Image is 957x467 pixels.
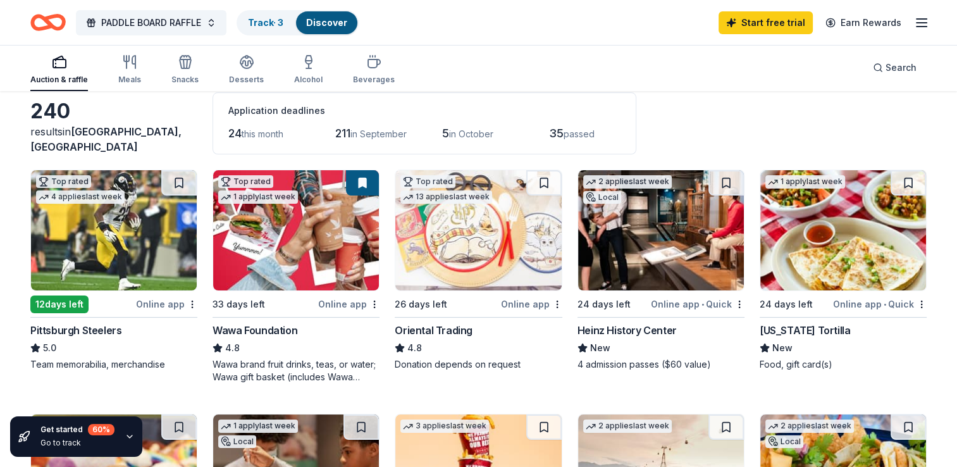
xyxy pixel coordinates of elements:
[31,170,197,290] img: Image for Pittsburgh Steelers
[577,323,677,338] div: Heinz History Center
[886,60,917,75] span: Search
[318,296,380,312] div: Online app
[225,340,240,356] span: 4.8
[395,170,562,371] a: Image for Oriental TradingTop rated13 applieslast week26 days leftOnline appOriental Trading4.8Do...
[719,11,813,34] a: Start free trial
[577,297,631,312] div: 24 days left
[760,297,813,312] div: 24 days left
[583,420,672,433] div: 2 applies last week
[30,296,89,313] div: 12 days left
[765,435,803,448] div: Local
[884,299,886,309] span: •
[590,340,610,356] span: New
[564,128,595,139] span: passed
[228,103,621,118] div: Application deadlines
[76,10,226,35] button: PADDLE BOARD RAFFLE
[765,420,854,433] div: 2 applies last week
[88,424,114,435] div: 60 %
[449,128,493,139] span: in October
[760,323,850,338] div: [US_STATE] Tortilla
[583,175,672,189] div: 2 applies last week
[701,299,704,309] span: •
[765,175,845,189] div: 1 apply last week
[407,340,422,356] span: 4.8
[248,17,283,28] a: Track· 3
[577,170,744,371] a: Image for Heinz History Center2 applieslast weekLocal24 days leftOnline app•QuickHeinz History Ce...
[395,358,562,371] div: Donation depends on request
[501,296,562,312] div: Online app
[118,49,141,91] button: Meals
[43,340,56,356] span: 5.0
[30,323,121,338] div: Pittsburgh Steelers
[30,8,66,37] a: Home
[818,11,909,34] a: Earn Rewards
[213,358,380,383] div: Wawa brand fruit drinks, teas, or water; Wawa gift basket (includes Wawa products and coupons)
[583,191,621,204] div: Local
[171,49,199,91] button: Snacks
[36,175,91,188] div: Top rated
[400,190,492,204] div: 13 applies last week
[118,75,141,85] div: Meals
[577,358,744,371] div: 4 admission passes ($60 value)
[213,323,297,338] div: Wawa Foundation
[30,124,197,154] div: results
[863,55,927,80] button: Search
[228,127,242,140] span: 24
[294,49,323,91] button: Alcohol
[335,127,350,140] span: 211
[218,435,256,448] div: Local
[350,128,407,139] span: in September
[30,75,88,85] div: Auction & raffle
[353,75,395,85] div: Beverages
[772,340,793,356] span: New
[30,358,197,371] div: Team memorabilia, merchandise
[30,49,88,91] button: Auction & raffle
[294,75,323,85] div: Alcohol
[101,15,201,30] span: PADDLE BOARD RAFFLE
[395,297,447,312] div: 26 days left
[395,323,472,338] div: Oriental Trading
[833,296,927,312] div: Online app Quick
[395,170,561,290] img: Image for Oriental Trading
[30,125,182,153] span: [GEOGRAPHIC_DATA], [GEOGRAPHIC_DATA]
[400,420,489,433] div: 3 applies last week
[30,125,182,153] span: in
[218,420,298,433] div: 1 apply last week
[36,190,125,204] div: 4 applies last week
[171,75,199,85] div: Snacks
[651,296,744,312] div: Online app Quick
[306,17,347,28] a: Discover
[229,49,264,91] button: Desserts
[218,190,298,204] div: 1 apply last week
[237,10,359,35] button: Track· 3Discover
[30,170,197,371] a: Image for Pittsburgh SteelersTop rated4 applieslast week12days leftOnline appPittsburgh Steelers5...
[242,128,283,139] span: this month
[213,170,379,290] img: Image for Wawa Foundation
[40,424,114,435] div: Get started
[136,296,197,312] div: Online app
[578,170,744,290] img: Image for Heinz History Center
[760,170,926,290] img: Image for California Tortilla
[218,175,273,188] div: Top rated
[549,127,564,140] span: 35
[30,99,197,124] div: 240
[442,127,449,140] span: 5
[760,358,927,371] div: Food, gift card(s)
[760,170,927,371] a: Image for California Tortilla1 applylast week24 days leftOnline app•Quick[US_STATE] TortillaNewFo...
[229,75,264,85] div: Desserts
[213,170,380,383] a: Image for Wawa FoundationTop rated1 applylast week33 days leftOnline appWawa Foundation4.8Wawa br...
[40,438,114,448] div: Go to track
[353,49,395,91] button: Beverages
[213,297,265,312] div: 33 days left
[400,175,455,188] div: Top rated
